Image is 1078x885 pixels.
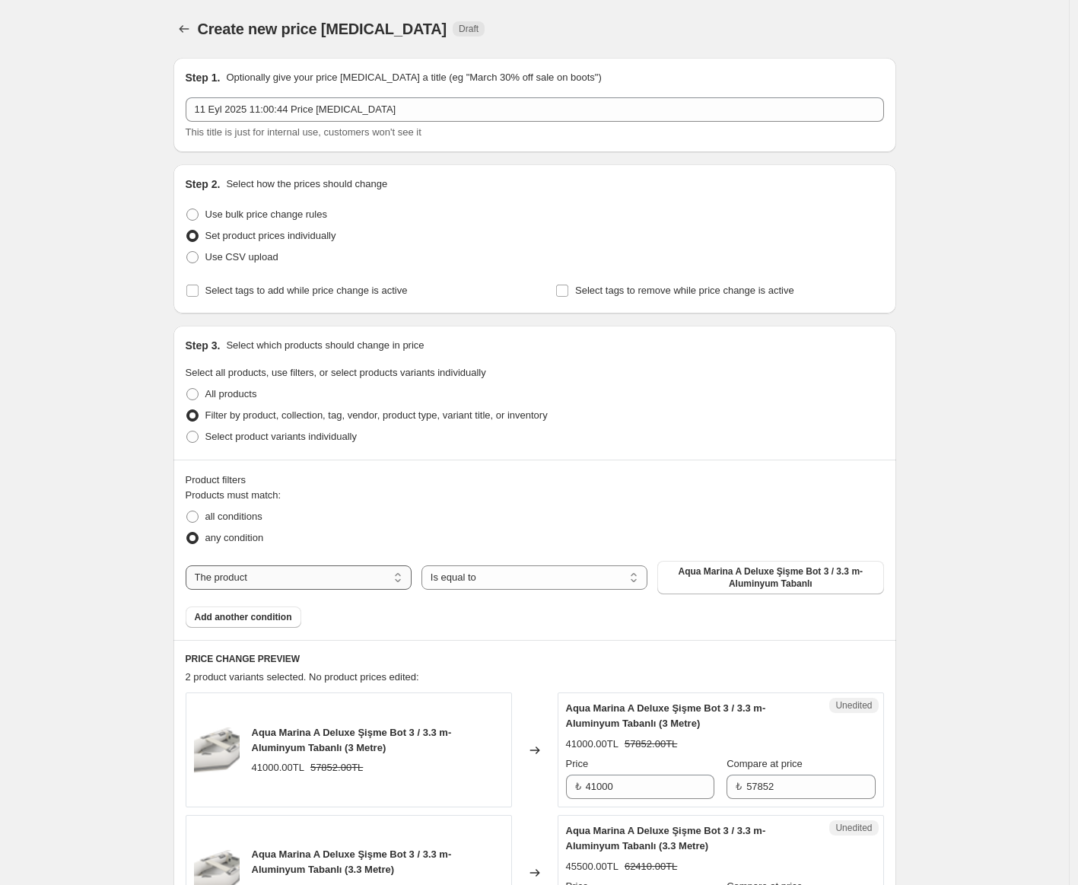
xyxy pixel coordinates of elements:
[205,511,262,522] span: all conditions
[459,23,479,35] span: Draft
[575,285,794,296] span: Select tags to remove while price change is active
[252,848,452,875] span: Aqua Marina A Deluxe Şişme Bot 3 / 3.3 m- Aluminyum Tabanlı (3.3 Metre)
[186,489,281,501] span: Products must match:
[252,727,452,753] span: Aqua Marina A Deluxe Şişme Bot 3 / 3.3 m- Aluminyum Tabanlı (3 Metre)
[252,760,304,775] div: 41000.00TL
[835,822,872,834] span: Unedited
[194,727,240,773] img: AQUA-MARINA-Product-A-Deluxe-3_80x.png
[575,781,581,792] span: ₺
[666,565,874,590] span: Aqua Marina A Deluxe Şişme Bot 3 / 3.3 m- Aluminyum Tabanlı
[566,737,618,752] div: 41000.00TL
[173,18,195,40] button: Price change jobs
[205,388,257,400] span: All products
[566,825,766,852] span: Aqua Marina A Deluxe Şişme Bot 3 / 3.3 m- Aluminyum Tabanlı (3.3 Metre)
[186,473,884,488] div: Product filters
[205,532,264,543] span: any condition
[195,611,292,623] span: Add another condition
[835,699,872,712] span: Unedited
[566,702,766,729] span: Aqua Marina A Deluxe Şişme Bot 3 / 3.3 m- Aluminyum Tabanlı (3 Metre)
[186,338,221,353] h2: Step 3.
[566,859,618,874] div: 45500.00TL
[310,760,363,775] strike: 57852.00TL
[205,209,327,220] span: Use bulk price change rules
[205,285,408,296] span: Select tags to add while price change is active
[625,859,677,874] strike: 62410.00TL
[186,653,884,665] h6: PRICE CHANGE PREVIEW
[186,70,221,85] h2: Step 1.
[186,367,486,378] span: Select all products, use filters, or select products variants individually
[205,431,357,442] span: Select product variants individually
[186,606,301,628] button: Add another condition
[186,126,421,138] span: This title is just for internal use, customers won't see it
[205,251,278,263] span: Use CSV upload
[198,21,447,37] span: Create new price [MEDICAL_DATA]
[186,671,419,683] span: 2 product variants selected. No product prices edited:
[625,737,677,752] strike: 57852.00TL
[736,781,742,792] span: ₺
[186,97,884,122] input: 30% off holiday sale
[205,409,548,421] span: Filter by product, collection, tag, vendor, product type, variant title, or inventory
[226,70,601,85] p: Optionally give your price [MEDICAL_DATA] a title (eg "March 30% off sale on boots")
[657,561,883,594] button: Aqua Marina A Deluxe Şişme Bot 3 / 3.3 m- Aluminyum Tabanlı
[226,177,387,192] p: Select how the prices should change
[727,758,803,769] span: Compare at price
[566,758,589,769] span: Price
[226,338,424,353] p: Select which products should change in price
[186,177,221,192] h2: Step 2.
[205,230,336,241] span: Set product prices individually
